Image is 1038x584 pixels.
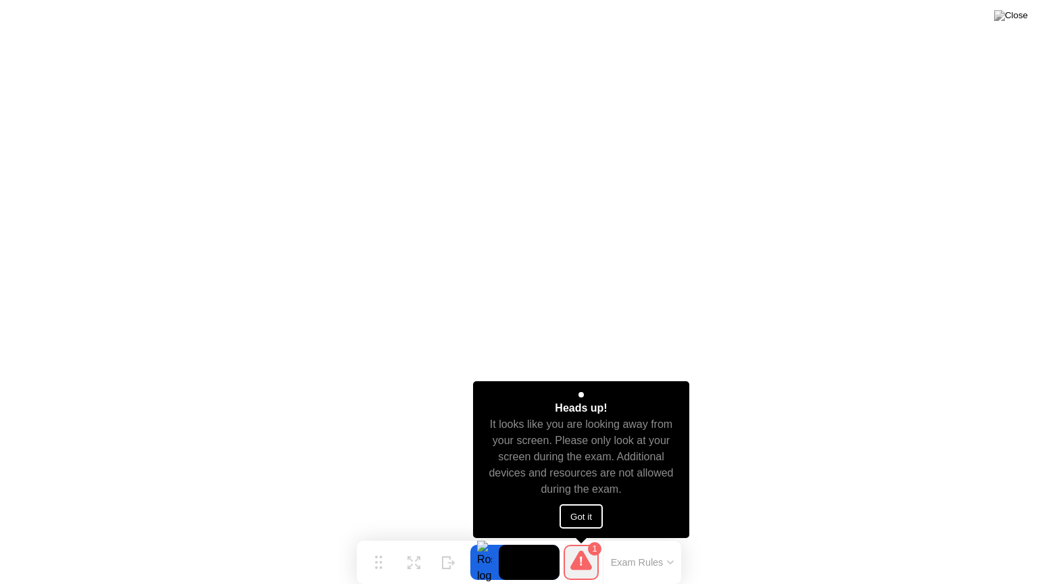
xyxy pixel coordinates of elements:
div: Heads up! [555,400,607,416]
div: It looks like you are looking away from your screen. Please only look at your screen during the e... [485,416,678,497]
button: Exam Rules [607,556,678,568]
button: Got it [560,504,603,529]
img: Close [994,10,1028,21]
div: 1 [588,542,601,556]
